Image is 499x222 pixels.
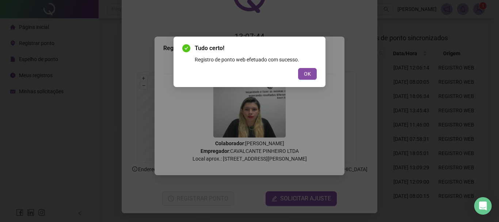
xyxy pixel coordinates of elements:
span: OK [304,70,311,78]
div: Open Intercom Messenger [474,197,492,215]
span: check-circle [182,44,190,52]
button: OK [298,68,317,80]
span: Tudo certo! [195,44,317,53]
div: Registro de ponto web efetuado com sucesso. [195,56,317,64]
